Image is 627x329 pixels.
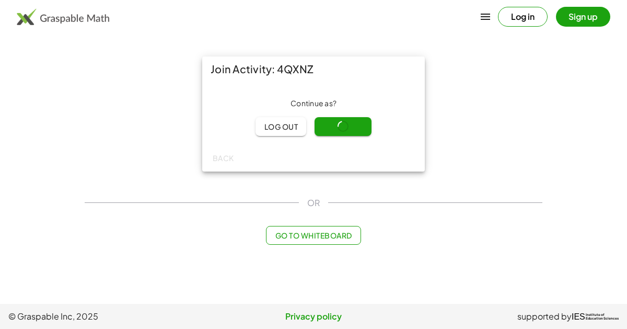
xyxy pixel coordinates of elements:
[517,310,572,323] span: supported by
[8,310,212,323] span: © Graspable Inc, 2025
[572,310,619,323] a: IESInstitute ofEducation Sciences
[556,7,610,27] button: Sign up
[586,313,619,321] span: Institute of Education Sciences
[572,312,585,322] span: IES
[275,231,352,240] span: Go to Whiteboard
[307,197,320,209] span: OR
[202,56,425,82] div: Join Activity: 4QXNZ
[264,122,298,131] span: Log out
[256,117,306,136] button: Log out
[266,226,361,245] button: Go to Whiteboard
[212,310,415,323] a: Privacy policy
[211,98,416,109] div: Continue as ?
[498,7,548,27] button: Log in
